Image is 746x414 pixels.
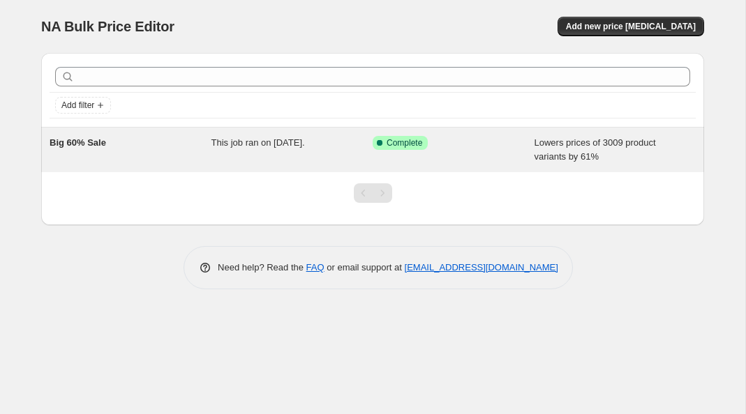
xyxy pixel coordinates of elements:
button: Add new price [MEDICAL_DATA] [558,17,704,36]
span: Add new price [MEDICAL_DATA] [566,21,696,32]
span: Complete [387,137,422,148]
span: or email support at [324,262,405,273]
a: [EMAIL_ADDRESS][DOMAIN_NAME] [405,262,558,273]
span: This job ran on [DATE]. [211,137,305,148]
span: Need help? Read the [218,262,306,273]
span: NA Bulk Price Editor [41,19,174,34]
a: FAQ [306,262,324,273]
span: Big 60% Sale [50,137,106,148]
span: Lowers prices of 3009 product variants by 61% [535,137,656,162]
nav: Pagination [354,183,392,203]
span: Add filter [61,100,94,111]
button: Add filter [55,97,111,114]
